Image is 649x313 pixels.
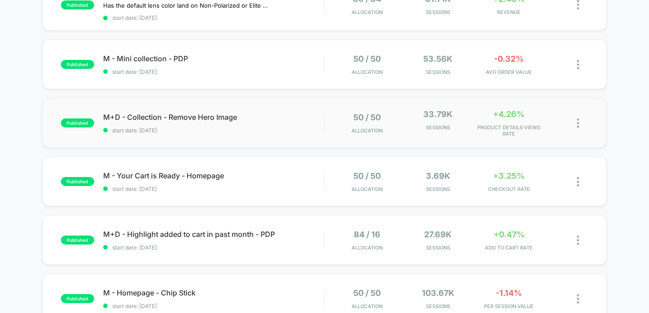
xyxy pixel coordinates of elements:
span: M+D - Highlight added to cart in past month - PDP [103,230,324,239]
span: 84 / 16 [354,230,380,239]
span: published [61,294,94,303]
span: 27.69k [424,230,452,239]
span: published [61,118,94,127]
span: Allocation [352,69,383,75]
img: close [577,236,579,245]
span: 50 / 50 [353,113,381,122]
span: Sessions [405,186,471,192]
span: 33.79k [423,109,452,119]
span: PRODUCT DETAILS VIEWS RATE [476,124,542,137]
span: Sessions [405,9,471,15]
span: M+D - Collection - Remove Hero Image [103,113,324,122]
span: start date: [DATE] [103,127,324,134]
span: 103.67k [422,288,454,298]
span: published [61,0,94,9]
span: Allocation [352,9,383,15]
span: ADD TO CART RATE [476,245,542,251]
span: start date: [DATE] [103,303,324,309]
img: close [577,294,579,304]
span: -0.32% [494,54,524,64]
span: Allocation [352,186,383,192]
span: AVG ORDER VALUE [476,69,542,75]
span: Sessions [405,303,471,309]
span: published [61,236,94,245]
span: published [61,60,94,69]
span: CHECKOUT RATE [476,186,542,192]
span: REVENUE [476,9,542,15]
span: M - Homepage - Chip Stick [103,288,324,297]
span: Has the default lens color land on Non-Polarized or Elite Polarized to see if that performs bette... [103,2,270,9]
span: +3.25% [493,171,525,181]
span: PER SESSION VALUE [476,303,542,309]
span: Allocation [352,303,383,309]
img: close [577,177,579,186]
span: Sessions [405,124,471,131]
span: Allocation [352,127,383,134]
span: Sessions [405,245,471,251]
span: Allocation [352,245,383,251]
span: 50 / 50 [353,171,381,181]
img: close [577,60,579,69]
span: 50 / 50 [353,54,381,64]
span: start date: [DATE] [103,14,324,21]
span: +0.47% [494,230,525,239]
span: M - Your Cart is Ready - Homepage [103,171,324,180]
span: +4.26% [493,109,525,119]
span: start date: [DATE] [103,68,324,75]
span: -1.14% [496,288,522,298]
span: 50 / 50 [353,288,381,298]
span: start date: [DATE] [103,244,324,251]
span: M - Mini collection - PDP [103,54,324,63]
span: start date: [DATE] [103,186,324,192]
span: Sessions [405,69,471,75]
span: 53.56k [423,54,452,64]
img: close [577,118,579,128]
span: 3.69k [426,171,450,181]
span: published [61,177,94,186]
